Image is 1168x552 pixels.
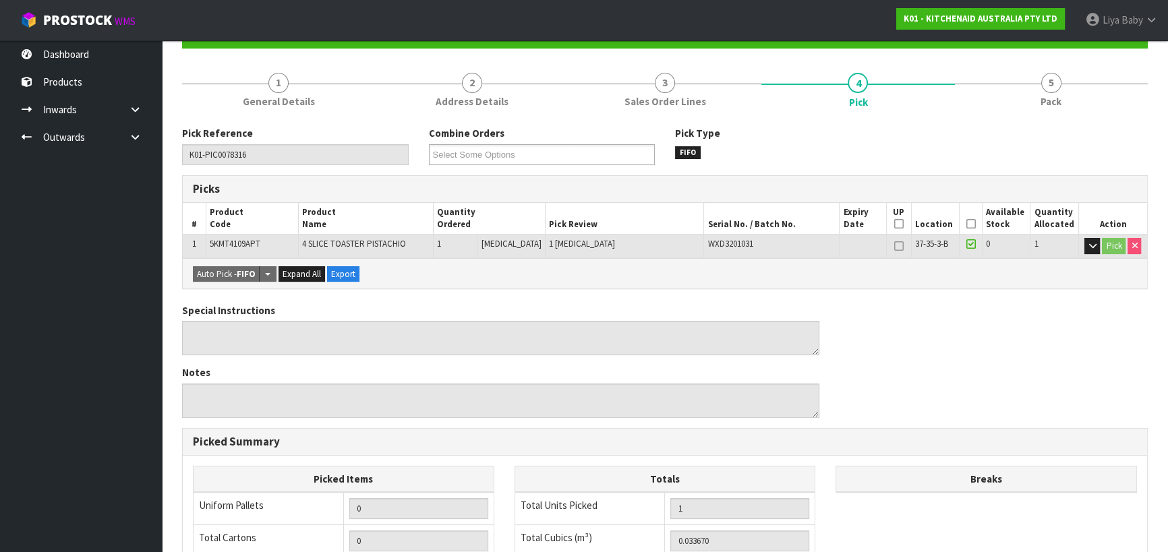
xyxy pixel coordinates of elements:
label: Pick Type [675,126,720,140]
span: WXD3201031 [707,238,753,249]
th: Location [911,203,959,235]
span: 5 [1041,73,1061,93]
span: 3 [655,73,675,93]
th: Quantity Allocated [1030,203,1078,235]
img: cube-alt.png [20,11,37,28]
label: Combine Orders [429,126,504,140]
th: Serial No. / Batch No. [704,203,840,235]
td: Uniform Pallets [194,492,344,525]
h3: Picked Summary [193,435,1137,448]
span: 37-35-3-B [915,238,948,249]
span: Liya [1103,13,1119,26]
label: Special Instructions [182,303,275,317]
span: ProStock [43,11,112,29]
span: Expand All [283,268,321,280]
button: Auto Pick -FIFO [193,266,260,282]
span: Pick [848,95,867,109]
span: 5KMT4109APT [210,238,260,249]
span: 1 [192,238,196,249]
span: 0 [986,238,990,249]
span: General Details [243,94,315,109]
th: Product Name [298,203,433,235]
th: Pick Review [546,203,704,235]
th: Quantity Ordered [433,203,545,235]
label: Notes [182,365,210,379]
th: Picked Items [194,466,494,492]
th: UP [886,203,911,235]
span: Baby [1121,13,1143,26]
th: Action [1078,203,1147,235]
span: 1 [MEDICAL_DATA] [549,238,615,249]
th: # [183,203,206,235]
span: Sales Order Lines [624,94,706,109]
th: Available Stock [983,203,1030,235]
th: Totals [515,466,815,492]
span: Pack [1041,94,1061,109]
label: Pick Reference [182,126,253,140]
h3: Picks [193,183,655,195]
button: Export [327,266,359,282]
button: Expand All [279,266,325,282]
span: FIFO [675,146,701,160]
span: [MEDICAL_DATA] [481,238,542,249]
th: Breaks [836,466,1137,492]
strong: FIFO [237,268,256,280]
a: K01 - KITCHENAID AUSTRALIA PTY LTD [896,8,1065,30]
small: WMS [115,15,136,28]
td: Total Units Picked [515,492,665,525]
span: Address Details [436,94,508,109]
span: 2 [462,73,482,93]
span: 4 SLICE TOASTER PISTACHIO [302,238,406,249]
span: 1 [1034,238,1038,249]
th: Product Code [206,203,298,235]
span: 1 [437,238,441,249]
strong: K01 - KITCHENAID AUSTRALIA PTY LTD [904,13,1057,24]
span: 1 [268,73,289,93]
th: Expiry Date [840,203,886,235]
span: 4 [848,73,868,93]
input: OUTERS TOTAL = CTN [349,530,488,551]
button: Pick [1102,238,1126,254]
input: UNIFORM P LINES [349,498,488,519]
